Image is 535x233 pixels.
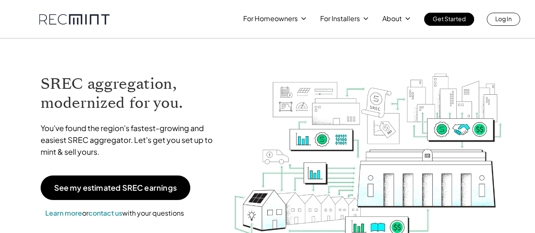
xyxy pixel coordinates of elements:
p: You've found the region's fastest-growing and easiest SREC aggregator. Let's get you set up to mi... [41,122,221,158]
p: Get Started [433,13,466,25]
h1: SREC aggregation, modernized for you. [41,74,221,112]
p: About [382,13,402,25]
p: For Homeowners [243,13,298,25]
p: For Installers [320,13,360,25]
a: contact us [88,208,122,217]
a: Log In [487,13,520,26]
p: or with your questions [41,208,189,219]
p: See my estimated SREC earnings [54,184,177,192]
a: Learn more [45,208,82,217]
p: Log In [495,13,512,25]
a: See my estimated SREC earnings [41,175,190,200]
a: Get Started [424,13,474,26]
